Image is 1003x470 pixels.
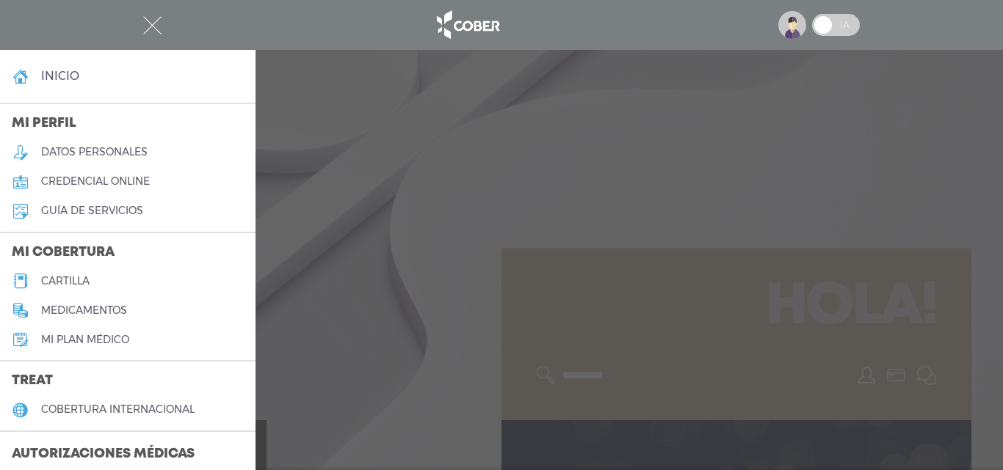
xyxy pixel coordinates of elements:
h5: guía de servicios [41,205,143,217]
h5: cobertura internacional [41,403,195,416]
h5: datos personales [41,146,148,158]
h5: cartilla [41,275,90,287]
img: logo_cober_home-white.png [429,7,506,43]
img: Cober_menu-close-white.svg [143,16,162,34]
h5: credencial online [41,175,150,188]
h4: inicio [41,69,79,83]
img: profile-placeholder.svg [778,11,806,39]
h5: Mi plan médico [41,334,129,346]
h5: medicamentos [41,304,127,317]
